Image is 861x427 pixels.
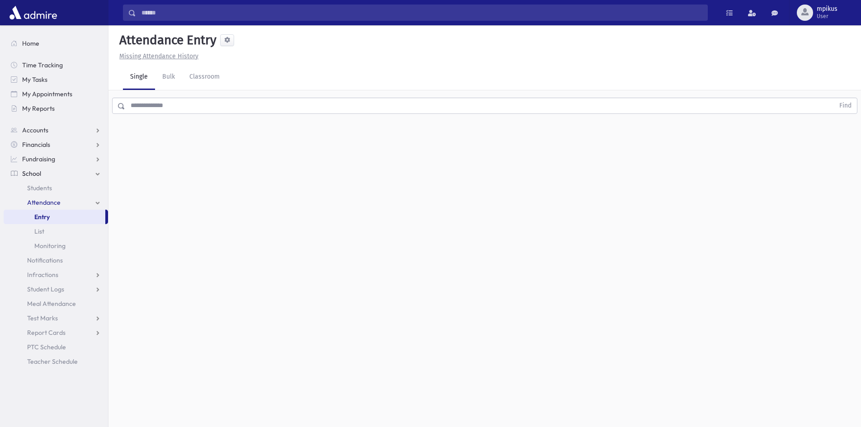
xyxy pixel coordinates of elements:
[4,239,108,253] a: Monitoring
[4,296,108,311] a: Meal Attendance
[34,213,50,221] span: Entry
[4,210,105,224] a: Entry
[27,271,58,279] span: Infractions
[4,311,108,325] a: Test Marks
[22,75,47,84] span: My Tasks
[817,13,837,20] span: User
[34,242,66,250] span: Monitoring
[22,90,72,98] span: My Appointments
[4,253,108,267] a: Notifications
[4,137,108,152] a: Financials
[22,61,63,69] span: Time Tracking
[22,104,55,113] span: My Reports
[4,325,108,340] a: Report Cards
[27,357,78,366] span: Teacher Schedule
[182,65,227,90] a: Classroom
[4,166,108,181] a: School
[119,52,198,60] u: Missing Attendance History
[116,52,198,60] a: Missing Attendance History
[4,267,108,282] a: Infractions
[27,300,76,308] span: Meal Attendance
[116,33,216,48] h5: Attendance Entry
[4,36,108,51] a: Home
[155,65,182,90] a: Bulk
[34,227,44,235] span: List
[834,98,857,113] button: Find
[4,101,108,116] a: My Reports
[4,87,108,101] a: My Appointments
[22,141,50,149] span: Financials
[4,224,108,239] a: List
[4,152,108,166] a: Fundraising
[817,5,837,13] span: mpikus
[27,285,64,293] span: Student Logs
[27,198,61,206] span: Attendance
[22,169,41,178] span: School
[4,195,108,210] a: Attendance
[4,181,108,195] a: Students
[27,328,66,337] span: Report Cards
[4,282,108,296] a: Student Logs
[7,4,59,22] img: AdmirePro
[136,5,707,21] input: Search
[22,126,48,134] span: Accounts
[123,65,155,90] a: Single
[22,39,39,47] span: Home
[4,72,108,87] a: My Tasks
[27,184,52,192] span: Students
[4,58,108,72] a: Time Tracking
[27,256,63,264] span: Notifications
[27,314,58,322] span: Test Marks
[22,155,55,163] span: Fundraising
[27,343,66,351] span: PTC Schedule
[4,354,108,369] a: Teacher Schedule
[4,340,108,354] a: PTC Schedule
[4,123,108,137] a: Accounts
